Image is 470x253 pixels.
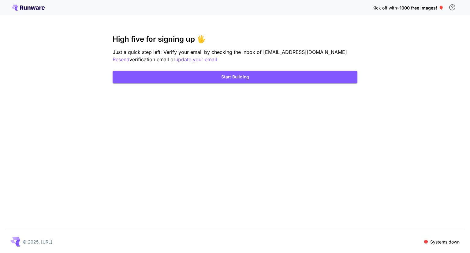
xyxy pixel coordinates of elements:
[175,56,218,63] button: update your email.
[23,239,52,245] p: © 2025, [URL]
[113,35,357,43] h3: High five for signing up 🖐️
[372,5,397,10] span: Kick off with
[113,49,347,55] span: Just a quick step left: Verify your email by checking the inbox of [EMAIL_ADDRESS][DOMAIN_NAME]
[430,239,460,245] p: Systems down
[113,56,129,63] button: Resend
[113,71,357,83] button: Start Building
[446,1,458,13] button: In order to qualify for free credit, you need to sign up with a business email address and click ...
[397,5,444,10] span: ~1000 free images! 🎈
[129,56,175,62] span: verification email or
